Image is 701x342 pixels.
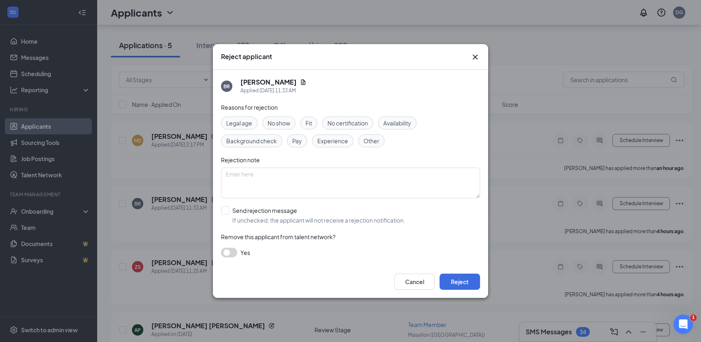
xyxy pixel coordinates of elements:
div: BR [223,83,230,90]
span: Pay [292,136,302,145]
svg: Cross [470,52,480,62]
button: Cancel [394,274,435,290]
div: Applied [DATE] 11:33 AM [240,87,306,95]
span: 1 [690,314,697,321]
button: Reject [440,274,480,290]
span: Other [363,136,379,145]
h5: [PERSON_NAME] [240,78,297,87]
span: Yes [240,248,250,257]
button: Close [470,52,480,62]
iframe: Intercom live chat [673,314,693,334]
span: Legal age [226,119,252,127]
span: Fit [306,119,312,127]
svg: Document [300,79,306,85]
span: Rejection note [221,156,260,164]
span: No certification [327,119,368,127]
span: Experience [317,136,348,145]
h3: Reject applicant [221,52,272,61]
span: Remove this applicant from talent network? [221,233,336,240]
span: No show [268,119,290,127]
span: Availability [383,119,411,127]
span: Background check [226,136,277,145]
span: Reasons for rejection [221,104,278,111]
